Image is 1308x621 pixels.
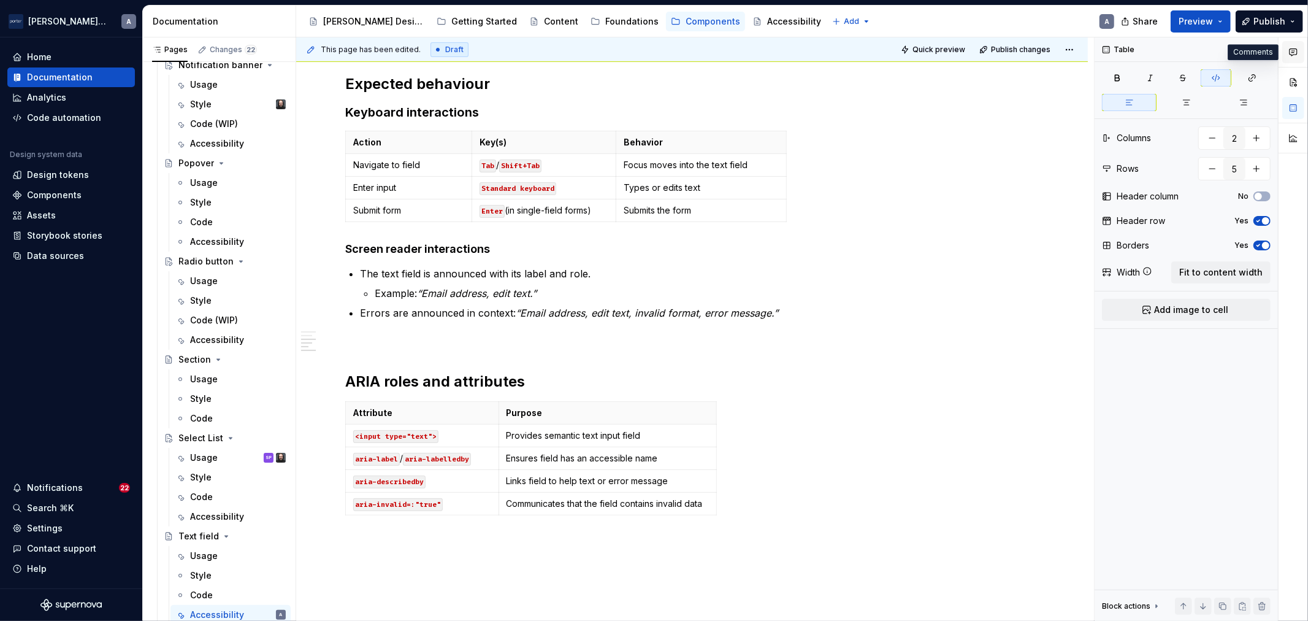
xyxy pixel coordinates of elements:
div: [PERSON_NAME] Design [323,15,424,28]
div: Style [190,393,212,405]
div: Data sources [27,250,84,262]
div: Select List [178,432,223,444]
a: Usage [170,546,291,566]
em: “Email address, edit text.” [417,287,537,299]
div: A [1104,17,1109,26]
img: f0306bc8-3074-41fb-b11c-7d2e8671d5eb.png [9,14,23,29]
code: Tab [480,160,496,172]
div: Code (WIP) [190,118,238,130]
div: Components [27,189,82,201]
a: Radio button [159,252,291,271]
a: Style [170,566,291,585]
span: Add [844,17,859,26]
a: Text field [159,526,291,546]
a: Content [524,12,583,31]
p: Behavior [624,136,779,148]
a: Getting Started [432,12,522,31]
a: Accessibility [170,507,291,526]
code: <input type="text"> [353,430,438,443]
div: Pages [152,45,188,55]
label: Yes [1234,241,1249,250]
label: Yes [1234,216,1249,226]
div: Components [686,15,740,28]
strong: Screen reader interactions [345,242,490,255]
a: Code (WIP) [170,114,291,134]
p: Provides semantic text input field [507,430,709,442]
div: Page tree [304,9,826,34]
a: Usage [170,369,291,389]
p: Errors are announced in context: [360,306,1039,320]
p: / [353,452,491,465]
code: aria-describedby [353,476,426,488]
div: Documentation [153,15,291,28]
p: Enter input [353,182,464,194]
div: Code [190,491,213,503]
div: Home [27,51,52,63]
a: Assets [7,206,135,225]
div: Header row [1117,215,1165,227]
a: Notification banner [159,55,291,75]
div: Usage [190,79,218,91]
a: Accessibility [748,12,826,31]
label: No [1238,191,1249,201]
p: Example: [375,286,1039,301]
button: Search ⌘K [7,498,135,518]
a: Accessibility [170,232,291,252]
a: Analytics [7,88,135,107]
button: Publish changes [976,41,1056,58]
div: Foundations [605,15,659,28]
span: This page has been edited. [321,45,421,55]
button: Quick preview [897,41,971,58]
span: Draft [445,45,464,55]
div: Accessibility [190,137,244,150]
a: Usage [170,75,291,94]
div: A [126,17,131,26]
a: Supernova Logo [40,599,102,611]
div: Style [190,295,212,307]
a: Accessibility [170,330,291,350]
div: Accessibility [190,609,244,621]
div: Storybook stories [27,229,102,242]
p: Ensures field has an accessible name [507,452,709,465]
button: [PERSON_NAME] AirlinesA [2,8,140,34]
div: Style [190,196,212,209]
div: Section [178,353,211,366]
code: aria-label [353,453,400,466]
p: (in single-field forms) [480,204,609,217]
div: Notification banner [178,59,262,71]
div: Header column [1117,190,1179,202]
p: Key(s) [480,136,609,148]
div: Block actions [1102,601,1150,611]
div: Code [190,589,213,601]
span: 22 [119,483,130,493]
button: Preview [1171,10,1231,33]
p: / [480,159,609,171]
div: Notifications [27,482,83,494]
div: Borders [1117,239,1149,252]
div: Usage [190,275,218,287]
a: Components [7,185,135,205]
div: Analytics [27,91,66,104]
div: Rows [1117,163,1139,175]
em: “Email address, edit text, invalid format, error message.” [516,307,778,319]
div: Accessibility [190,334,244,346]
a: Select List [159,428,291,448]
a: Section [159,350,291,369]
a: Code [170,585,291,605]
p: Types or edits text [624,182,779,194]
a: StyleTeunis Vorsteveld [170,94,291,114]
span: Publish changes [991,45,1050,55]
a: Style [170,389,291,409]
p: Submits the form [624,204,779,217]
button: Share [1115,10,1166,33]
a: [PERSON_NAME] Design [304,12,429,31]
div: Usage [190,373,218,385]
div: Documentation [27,71,93,83]
code: Shift+Tab [499,160,541,172]
span: Quick preview [912,45,965,55]
a: Accessibility [170,134,291,153]
span: 22 [245,45,257,55]
img: Teunis Vorsteveld [276,99,286,109]
div: Usage [190,452,218,464]
div: Content [544,15,578,28]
